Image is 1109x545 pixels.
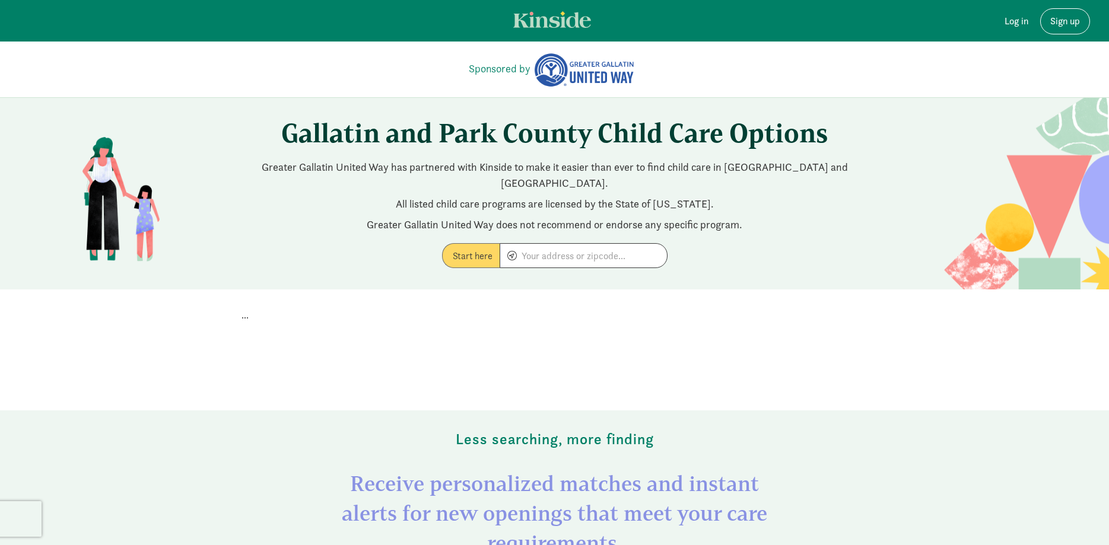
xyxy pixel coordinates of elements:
[225,410,884,468] div: Less searching, more finding
[225,159,884,191] p: Greater Gallatin United Way has partnered with Kinside to make it easier than ever to find child ...
[225,117,884,149] h1: Gallatin and Park County Child Care Options
[241,308,868,323] p: ...
[469,60,530,77] a: Sponsored by
[225,216,884,232] p: Greater Gallatin United Way does not recommend or endorse any specific program.
[513,11,591,28] img: light.svg
[1040,8,1090,34] a: Sign up
[442,243,500,268] label: Start here
[500,244,667,267] input: Your address or zipcode...
[995,8,1038,34] a: Log in
[225,196,884,212] p: All listed child care programs are licensed by the State of [US_STATE].
[533,52,635,88] img: Greater Gallatin United Way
